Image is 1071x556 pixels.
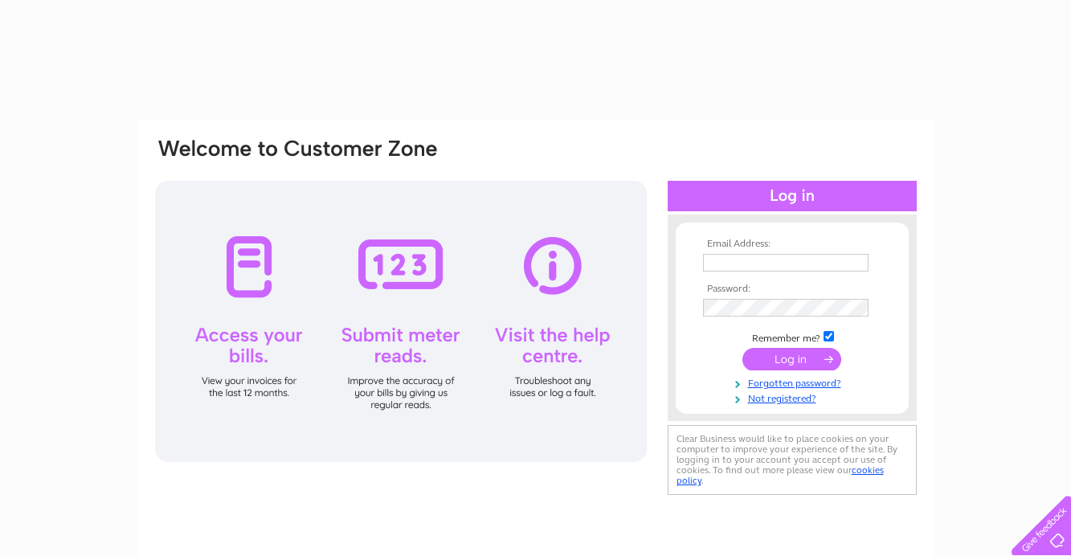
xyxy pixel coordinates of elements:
input: Submit [742,348,841,370]
th: Email Address: [699,239,885,250]
a: Forgotten password? [703,374,885,390]
a: cookies policy [677,464,884,486]
td: Remember me? [699,329,885,345]
div: Clear Business would like to place cookies on your computer to improve your experience of the sit... [668,425,917,495]
a: Not registered? [703,390,885,405]
th: Password: [699,284,885,295]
